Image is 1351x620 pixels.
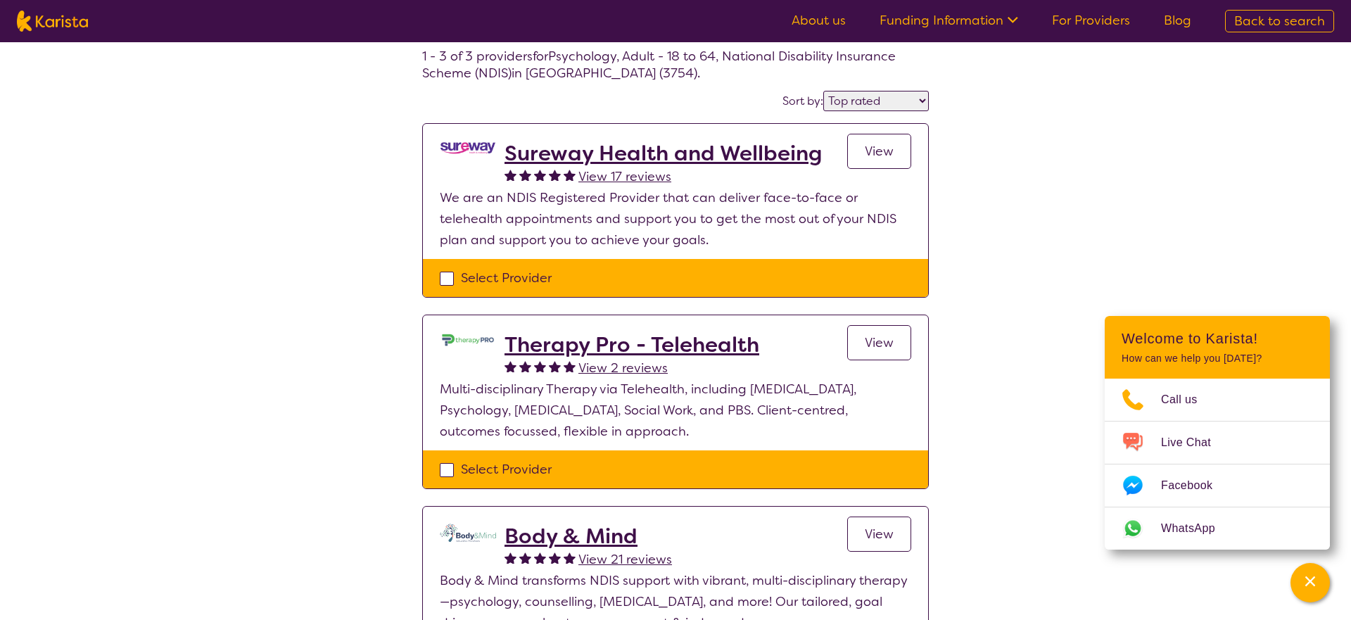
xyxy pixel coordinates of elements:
[865,143,894,160] span: View
[440,524,496,542] img: qmpolprhjdhzpcuekzqg.svg
[578,166,671,187] a: View 17 reviews
[534,552,546,564] img: fullstar
[847,134,911,169] a: View
[847,517,911,552] a: View
[505,360,516,372] img: fullstar
[564,360,576,372] img: fullstar
[1225,10,1334,32] a: Back to search
[1105,507,1330,550] a: Web link opens in a new tab.
[519,552,531,564] img: fullstar
[440,141,496,156] img: nedi5p6dj3rboepxmyww.png
[1052,12,1130,29] a: For Providers
[440,332,496,348] img: lehxprcbtunjcwin5sb4.jpg
[1122,353,1313,365] p: How can we help you [DATE]?
[1164,12,1191,29] a: Blog
[534,360,546,372] img: fullstar
[1161,475,1229,496] span: Facebook
[505,169,516,181] img: fullstar
[505,552,516,564] img: fullstar
[17,11,88,32] img: Karista logo
[505,524,672,549] a: Body & Mind
[865,526,894,543] span: View
[578,358,668,379] a: View 2 reviews
[847,325,911,360] a: View
[519,360,531,372] img: fullstar
[1161,518,1232,539] span: WhatsApp
[1161,389,1214,410] span: Call us
[1290,563,1330,602] button: Channel Menu
[782,94,823,108] label: Sort by:
[549,169,561,181] img: fullstar
[519,169,531,181] img: fullstar
[865,334,894,351] span: View
[1105,316,1330,550] div: Channel Menu
[578,168,671,185] span: View 17 reviews
[578,549,672,570] a: View 21 reviews
[564,169,576,181] img: fullstar
[440,187,911,251] p: We are an NDIS Registered Provider that can deliver face-to-face or telehealth appointments and s...
[1105,379,1330,550] ul: Choose channel
[440,379,911,442] p: Multi-disciplinary Therapy via Telehealth, including [MEDICAL_DATA], Psychology, [MEDICAL_DATA], ...
[534,169,546,181] img: fullstar
[505,141,822,166] a: Sureway Health and Wellbeing
[1122,330,1313,347] h2: Welcome to Karista!
[578,360,668,377] span: View 2 reviews
[792,12,846,29] a: About us
[549,552,561,564] img: fullstar
[1234,13,1325,30] span: Back to search
[578,551,672,568] span: View 21 reviews
[1161,432,1228,453] span: Live Chat
[564,552,576,564] img: fullstar
[505,332,759,358] a: Therapy Pro - Telehealth
[549,360,561,372] img: fullstar
[880,12,1018,29] a: Funding Information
